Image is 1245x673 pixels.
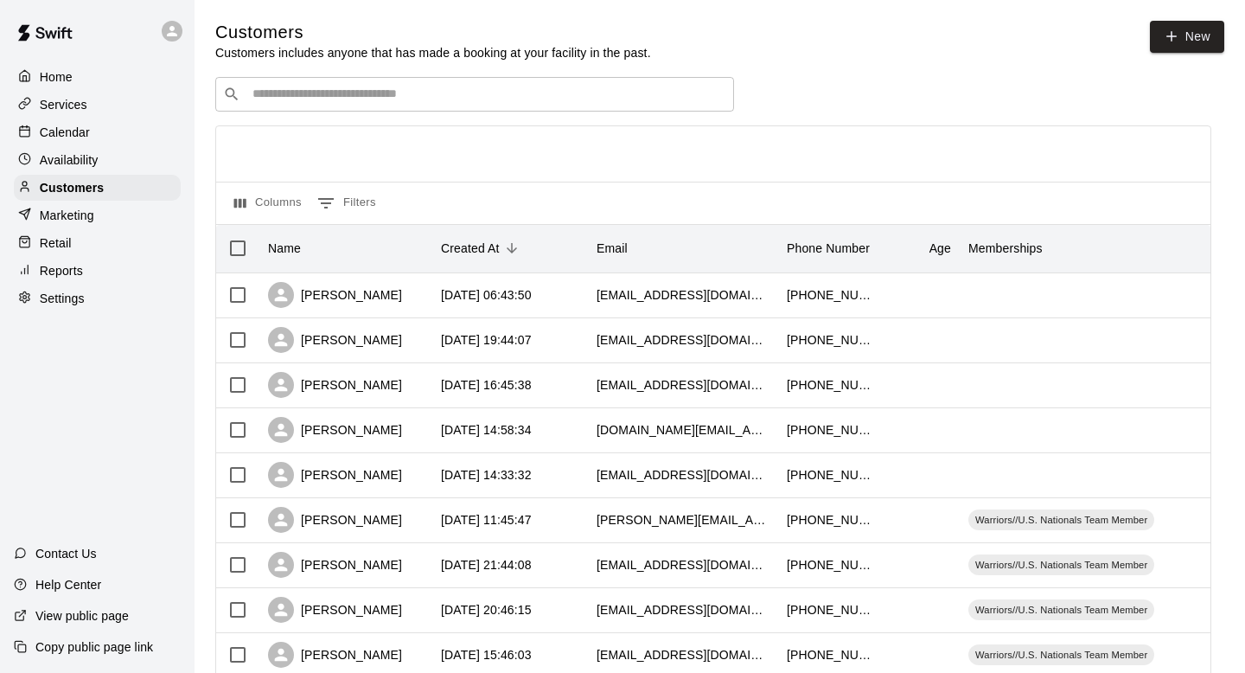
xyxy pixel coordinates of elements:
[968,603,1154,617] span: Warriors//U.S. Nationals Team Member
[268,327,402,353] div: [PERSON_NAME]
[787,376,873,394] div: +15733031406
[215,44,651,61] p: Customers includes anyone that has made a booking at your facility in the past.
[441,224,500,272] div: Created At
[14,285,181,311] a: Settings
[40,207,94,224] p: Marketing
[35,545,97,562] p: Contact Us
[441,556,532,574] div: 2025-08-14 21:44:08
[597,421,769,439] div: bryce.a.bond@gmail.com
[500,236,524,260] button: Sort
[787,511,873,529] div: +15734899018
[787,601,873,619] div: +16603469662
[597,331,769,349] div: dave5497@hotmail.com
[1150,21,1224,53] a: New
[787,646,873,663] div: +16605253686
[215,21,651,44] h5: Customers
[259,224,432,272] div: Name
[441,511,532,529] div: 2025-08-15 11:45:47
[268,642,402,668] div: [PERSON_NAME]
[778,224,882,272] div: Phone Number
[441,601,532,619] div: 2025-08-14 20:46:15
[14,230,181,256] a: Retail
[968,510,1154,530] div: Warriors//U.S. Nationals Team Member
[215,77,734,112] div: Search customers by name or email
[14,64,181,90] a: Home
[968,554,1154,575] div: Warriors//U.S. Nationals Team Member
[40,124,90,141] p: Calendar
[268,552,402,578] div: [PERSON_NAME]
[35,576,101,593] p: Help Center
[787,556,873,574] div: +15738083415
[40,68,73,86] p: Home
[14,202,181,228] a: Marketing
[968,513,1154,527] span: Warriors//U.S. Nationals Team Member
[787,466,873,484] div: +15737216635
[597,466,769,484] div: heatherrisenhoover@hotmail.com
[968,644,1154,665] div: Warriors//U.S. Nationals Team Member
[597,511,769,529] div: paul.wissmann@veteransunited.com
[960,224,1219,272] div: Memberships
[268,282,402,308] div: [PERSON_NAME]
[597,646,769,663] div: wjshock@gmail.com
[40,96,87,113] p: Services
[268,224,301,272] div: Name
[40,290,85,307] p: Settings
[268,462,402,488] div: [PERSON_NAME]
[40,262,83,279] p: Reports
[597,601,769,619] div: ateter85@gmail.com
[968,224,1043,272] div: Memberships
[441,331,532,349] div: 2025-08-15 19:44:07
[268,372,402,398] div: [PERSON_NAME]
[230,189,306,217] button: Select columns
[268,507,402,533] div: [PERSON_NAME]
[441,466,532,484] div: 2025-08-15 14:33:32
[441,376,532,394] div: 2025-08-15 16:45:38
[787,286,873,304] div: +15732968658
[441,421,532,439] div: 2025-08-15 14:58:34
[597,224,628,272] div: Email
[432,224,588,272] div: Created At
[40,234,72,252] p: Retail
[968,648,1154,662] span: Warriors//U.S. Nationals Team Member
[40,151,99,169] p: Availability
[929,224,951,272] div: Age
[14,119,181,145] a: Calendar
[882,224,960,272] div: Age
[14,175,181,201] a: Customers
[787,224,870,272] div: Phone Number
[14,258,181,284] a: Reports
[313,189,380,217] button: Show filters
[14,92,181,118] a: Services
[597,556,769,574] div: miller4233@gmail.com
[441,286,532,304] div: 2025-08-16 06:43:50
[588,224,778,272] div: Email
[787,331,873,349] div: +14172245497
[597,376,769,394] div: brookeberkey@gmail.com
[14,147,181,173] a: Availability
[35,607,129,625] p: View public page
[40,179,104,196] p: Customers
[268,597,402,623] div: [PERSON_NAME]
[968,599,1154,620] div: Warriors//U.S. Nationals Team Member
[597,286,769,304] div: vturner639@gmail.com
[35,638,153,656] p: Copy public page link
[968,558,1154,572] span: Warriors//U.S. Nationals Team Member
[787,421,873,439] div: +15739993332
[441,646,532,663] div: 2025-08-14 15:46:03
[268,417,402,443] div: [PERSON_NAME]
